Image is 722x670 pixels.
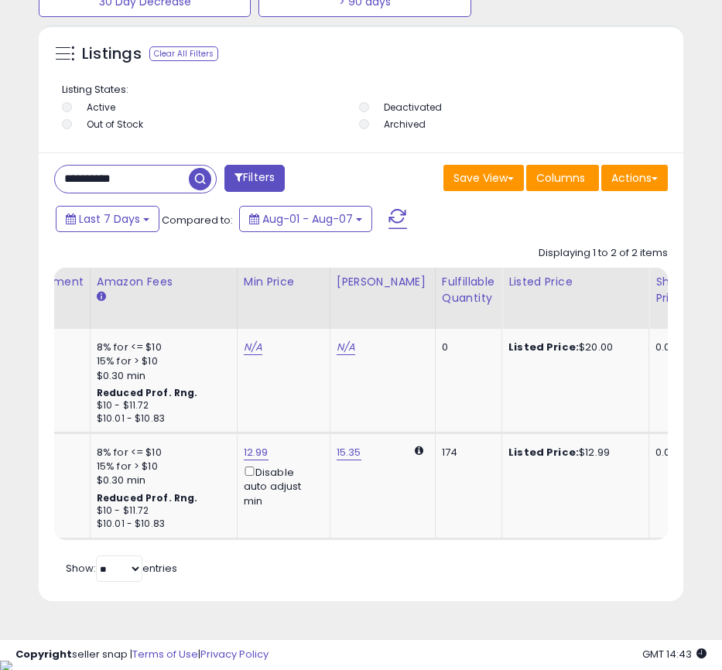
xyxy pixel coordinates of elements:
div: 15% for > $10 [97,460,225,473]
div: 8% for <= $10 [97,340,225,354]
b: Listed Price: [508,445,579,460]
div: Listed Price [508,274,642,290]
label: Archived [384,118,426,131]
button: Last 7 Days [56,206,159,232]
div: $20.00 [508,340,637,354]
div: 0.00 [655,340,681,354]
strong: Copyright [15,647,72,661]
div: $12.99 [508,446,637,460]
span: Show: entries [66,561,177,576]
div: Fulfillable Quantity [442,274,495,306]
div: $10.01 - $10.83 [97,518,225,531]
span: Aug-01 - Aug-07 [262,211,353,227]
label: Deactivated [384,101,442,114]
div: Ship Price [655,274,686,306]
div: $0.30 min [97,369,225,383]
a: N/A [337,340,355,355]
div: 8% for <= $10 [97,446,225,460]
div: 174 [442,446,490,460]
button: Save View [443,165,524,191]
div: Clear All Filters [149,46,218,61]
small: Amazon Fees. [97,290,106,304]
b: Listed Price: [508,340,579,354]
div: Displaying 1 to 2 of 2 items [539,246,668,261]
div: [PERSON_NAME] [337,274,429,290]
div: 15% for > $10 [97,354,225,368]
button: Columns [526,165,599,191]
a: 15.35 [337,445,361,460]
span: 2025-08-15 14:43 GMT [642,647,707,661]
p: Listing States: [62,83,664,97]
button: Aug-01 - Aug-07 [239,206,372,232]
div: $10.01 - $10.83 [97,412,225,426]
b: Reduced Prof. Rng. [97,491,198,504]
div: 0 [442,340,490,354]
span: Compared to: [162,213,233,227]
div: Fulfillment Cost [24,274,84,306]
a: Privacy Policy [200,647,269,661]
div: $10 - $11.72 [97,504,225,518]
button: Actions [601,165,668,191]
button: Filters [224,165,285,192]
span: Columns [536,170,585,186]
label: Active [87,101,115,114]
a: Terms of Use [132,647,198,661]
div: Min Price [244,274,323,290]
div: Disable auto adjust min [244,463,318,508]
label: Out of Stock [87,118,143,131]
a: 12.99 [244,445,269,460]
div: Amazon Fees [97,274,231,290]
a: N/A [244,340,262,355]
div: 0.00 [655,446,681,460]
div: $10 - $11.72 [97,399,225,412]
b: Reduced Prof. Rng. [97,386,198,399]
h5: Listings [82,43,142,65]
span: Last 7 Days [79,211,140,227]
div: seller snap | | [15,648,269,662]
div: $0.30 min [97,473,225,487]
